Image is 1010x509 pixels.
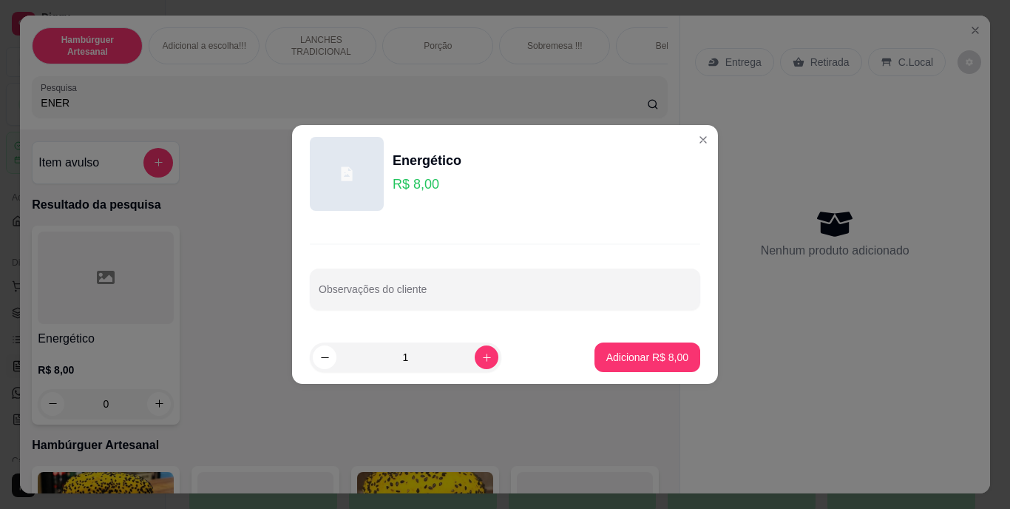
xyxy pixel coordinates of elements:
[606,350,688,365] p: Adicionar R$ 8,00
[393,174,461,195] p: R$ 8,00
[691,128,715,152] button: Close
[319,288,691,303] input: Observações do cliente
[475,345,498,369] button: increase-product-quantity
[393,150,461,171] div: Energético
[594,343,700,372] button: Adicionar R$ 8,00
[313,345,336,369] button: decrease-product-quantity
